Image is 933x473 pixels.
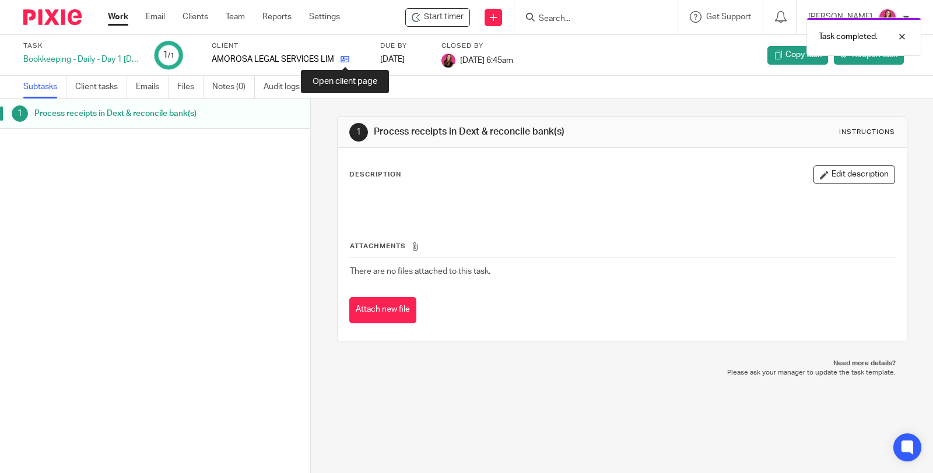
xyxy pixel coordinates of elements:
small: /1 [168,52,174,59]
p: Description [349,170,401,179]
div: 1 [163,48,174,62]
a: Audit logs [264,76,308,98]
label: Task [23,41,140,51]
a: Email [146,11,165,23]
a: Settings [309,11,340,23]
img: 21.png [878,8,897,27]
a: Notes (0) [212,76,255,98]
button: Edit description [813,165,895,184]
p: AMOROSA LEGAL SERVICES LIMITED [212,54,335,65]
a: Clients [183,11,208,23]
a: Client tasks [75,76,127,98]
img: Pixie [23,9,82,25]
h1: Process receipts in Dext & reconcile bank(s) [34,105,211,122]
div: Instructions [839,128,895,137]
div: 1 [349,123,368,142]
a: Emails [136,76,169,98]
span: Start timer [424,11,464,23]
a: Work [108,11,128,23]
span: [DATE] 6:45am [460,56,513,64]
img: 21.png [441,54,455,68]
label: Client [212,41,366,51]
p: Please ask your manager to update the task template. [349,368,896,377]
a: Team [226,11,245,23]
h1: Process receipts in Dext & reconcile bank(s) [374,126,647,138]
span: Attachments [350,243,406,249]
p: Task completed. [819,31,878,43]
div: Bookkeeping - Daily - Day 1 [DATE] [23,54,140,65]
div: [DATE] [380,54,427,65]
div: AMOROSA LEGAL SERVICES LIMITED - Bookkeeping - Daily - Day 1 Monday [405,8,470,27]
span: There are no files attached to this task. [350,267,490,276]
p: Need more details? [349,359,896,368]
button: Attach new file [349,297,416,323]
a: Files [177,76,204,98]
a: Subtasks [23,76,66,98]
div: 1 [12,105,28,122]
a: Reports [262,11,292,23]
label: Due by [380,41,427,51]
label: Closed by [441,41,513,51]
